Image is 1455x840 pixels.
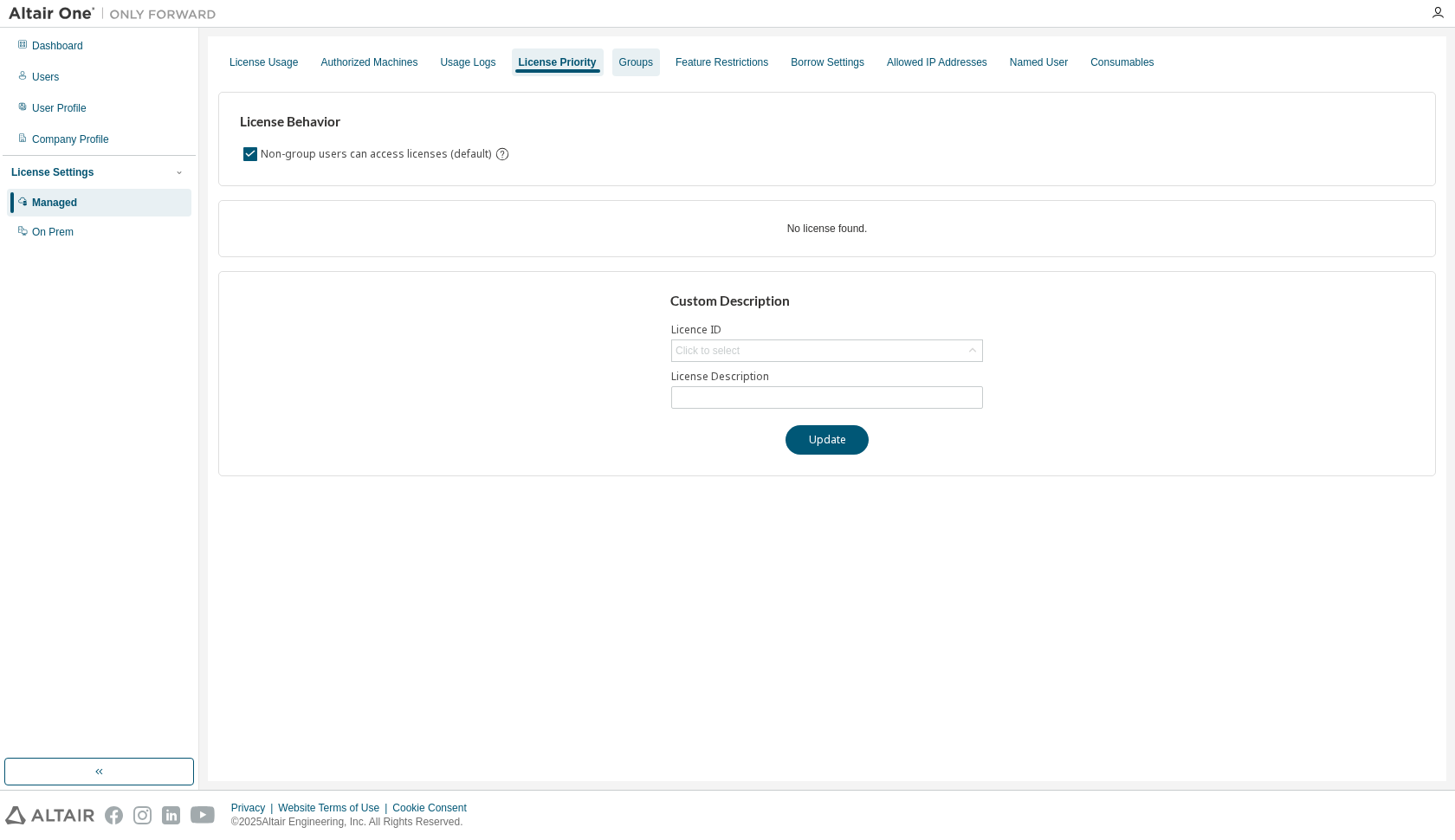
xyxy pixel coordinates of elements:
[191,806,216,824] img: youtube.svg
[791,55,864,69] div: Borrow Settings
[670,293,985,310] h3: Custom Description
[240,113,508,131] h3: License Behavior
[32,225,74,239] div: On Prem
[1090,55,1154,69] div: Consumables
[162,806,180,824] img: linkedin.svg
[231,801,278,815] div: Privacy
[240,222,1414,236] div: No license found.
[32,196,77,210] div: Managed
[231,815,477,830] p: © 2025 Altair Engineering, Inc. All Rights Reserved.
[671,370,983,384] label: License Description
[1010,55,1068,69] div: Named User
[676,55,768,69] div: Feature Restrictions
[320,55,417,69] div: Authorized Machines
[133,806,152,824] img: instagram.svg
[278,801,392,815] div: Website Terms of Use
[786,425,869,455] button: Update
[32,39,83,53] div: Dashboard
[9,5,225,23] img: Altair One
[495,146,510,162] svg: By default any user not assigned to any group can access any license. Turn this setting off to di...
[11,165,94,179] div: License Settings
[440,55,495,69] div: Usage Logs
[671,323,983,337] label: Licence ID
[619,55,653,69] div: Groups
[105,806,123,824] img: facebook.svg
[32,70,59,84] div: Users
[887,55,987,69] div: Allowed IP Addresses
[519,55,597,69] div: License Priority
[32,101,87,115] div: User Profile
[261,144,495,165] label: Non-group users can access licenses (default)
[5,806,94,824] img: altair_logo.svg
[672,340,982,361] div: Click to select
[392,801,476,815] div: Cookie Consent
[676,344,740,358] div: Click to select
[32,132,109,146] div: Company Profile
[230,55,298,69] div: License Usage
